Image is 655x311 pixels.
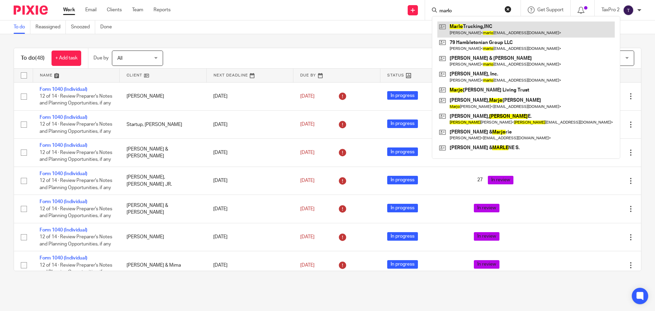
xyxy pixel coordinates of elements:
td: [PERSON_NAME] & [PERSON_NAME] [120,195,207,223]
span: [DATE] [300,178,315,183]
a: Form 1040 (Individual) [40,115,87,120]
span: In review [474,232,499,241]
td: [DATE] [206,167,293,195]
span: All [117,56,122,61]
p: Due by [93,55,108,61]
span: In review [474,260,499,269]
span: 12 of 14 · Review Preparer's Notes and Planning Opportunities, if any [40,150,112,162]
a: Reports [154,6,171,13]
a: Done [100,20,117,34]
span: 12 of 14 · Review Preparer's Notes and Planning Opportunities, if any [40,178,112,190]
img: Pixie [14,5,48,15]
span: In review [488,176,513,184]
span: [DATE] [300,263,315,268]
td: [DATE] [206,251,293,279]
p: TaxPro 2 [601,6,620,13]
span: In progress [387,91,418,100]
span: 12 of 14 · Review Preparer's Notes and Planning Opportunities, if any [40,122,112,134]
span: In progress [387,232,418,241]
a: Form 1040 (Individual) [40,143,87,148]
td: [DATE] [206,223,293,251]
span: [DATE] [300,207,315,211]
td: [DATE] [206,195,293,223]
a: Form 1040 (Individual) [40,87,87,92]
span: [DATE] [300,235,315,239]
a: Snoozed [71,20,95,34]
span: 12 of 14 · Review Preparer's Notes and Planning Opportunities, if any [40,207,112,218]
span: [DATE] [300,94,315,99]
span: In review [474,204,499,212]
span: 27 [474,176,486,184]
a: Reassigned [35,20,66,34]
span: In progress [387,204,418,212]
span: Get Support [537,8,564,12]
a: Work [63,6,75,13]
a: Clients [107,6,122,13]
span: 12 of 14 · Review Preparer's Notes and Planning Opportunities, if any [40,235,112,246]
span: [DATE] [300,122,315,127]
td: [PERSON_NAME], [PERSON_NAME] JR. [120,167,207,195]
td: [PERSON_NAME] & Mima [120,251,207,279]
a: Email [85,6,97,13]
span: In progress [387,147,418,156]
td: [DATE] [206,82,293,110]
a: + Add task [52,51,81,66]
input: Search [439,8,500,14]
span: 12 of 14 · Review Preparer's Notes and Planning Opportunities, if any [40,263,112,275]
img: svg%3E [623,5,634,16]
span: 12 of 14 · Review Preparer's Notes and Planning Opportunities, if any [40,94,112,106]
a: Form 1040 (Individual) [40,171,87,176]
button: Clear [505,6,511,13]
a: Form 1040 (Individual) [40,228,87,232]
span: In progress [387,119,418,128]
td: [PERSON_NAME] [120,223,207,251]
td: [PERSON_NAME] & [PERSON_NAME] [120,139,207,167]
td: [PERSON_NAME] [120,82,207,110]
td: [DATE] [206,110,293,138]
span: (48) [35,55,45,61]
a: Team [132,6,143,13]
span: [DATE] [300,150,315,155]
a: To do [14,20,30,34]
span: In progress [387,176,418,184]
a: Form 1040 (Individual) [40,256,87,260]
td: [DATE] [206,139,293,167]
span: In progress [387,260,418,269]
h1: To do [21,55,45,62]
td: Startup, [PERSON_NAME] [120,110,207,138]
a: Form 1040 (Individual) [40,199,87,204]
